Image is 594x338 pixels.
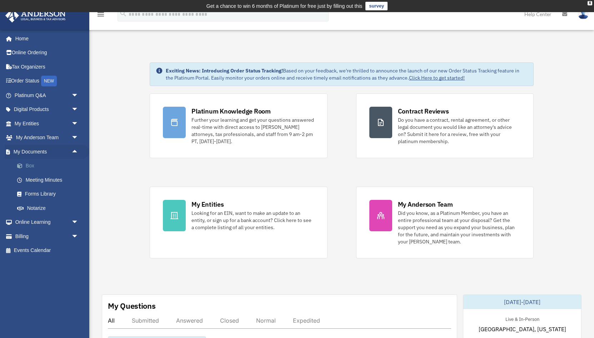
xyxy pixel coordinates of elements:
a: Online Ordering [5,46,89,60]
a: Home [5,31,86,46]
a: Tax Organizers [5,60,89,74]
div: Do you have a contract, rental agreement, or other legal document you would like an attorney's ad... [398,116,520,145]
span: arrow_drop_down [71,131,86,145]
a: menu [96,12,105,19]
i: search [119,10,127,17]
a: Online Learningarrow_drop_down [5,215,89,229]
span: arrow_drop_down [71,88,86,103]
div: [DATE]-[DATE] [463,295,581,309]
a: My Entitiesarrow_drop_down [5,116,89,131]
div: Expedited [293,317,320,324]
div: Closed [220,317,239,324]
a: Platinum Knowledge Room Further your learning and get your questions answered real-time with dire... [150,94,327,158]
div: Submitted [132,317,159,324]
a: survey [365,2,388,10]
div: Platinum Knowledge Room [191,107,271,116]
div: close [588,1,592,5]
div: Live & In-Person [500,315,545,322]
div: Answered [176,317,203,324]
div: Further your learning and get your questions answered real-time with direct access to [PERSON_NAM... [191,116,314,145]
span: [GEOGRAPHIC_DATA], [US_STATE] [479,325,566,333]
span: arrow_drop_down [71,116,86,131]
img: User Pic [578,9,589,19]
div: Based on your feedback, we're thrilled to announce the launch of our new Order Status Tracking fe... [166,67,527,81]
a: Meeting Minutes [10,173,89,187]
a: My Documentsarrow_drop_up [5,145,89,159]
a: My Anderson Team Did you know, as a Platinum Member, you have an entire professional team at your... [356,187,534,258]
a: Contract Reviews Do you have a contract, rental agreement, or other legal document you would like... [356,94,534,158]
a: Notarize [10,201,89,215]
div: My Questions [108,301,156,311]
a: Click Here to get started! [409,75,465,81]
a: Events Calendar [5,243,89,258]
div: NEW [41,76,57,86]
a: Billingarrow_drop_down [5,229,89,243]
div: My Entities [191,200,224,209]
span: arrow_drop_up [71,145,86,159]
strong: Exciting News: Introducing Order Status Tracking! [166,67,283,74]
span: arrow_drop_down [71,102,86,117]
a: Digital Productsarrow_drop_down [5,102,89,117]
a: Box [10,159,89,173]
span: arrow_drop_down [71,229,86,244]
div: All [108,317,115,324]
span: arrow_drop_down [71,215,86,230]
a: My Entities Looking for an EIN, want to make an update to an entity, or sign up for a bank accoun... [150,187,327,258]
div: Did you know, as a Platinum Member, you have an entire professional team at your disposal? Get th... [398,210,520,245]
div: My Anderson Team [398,200,453,209]
div: Contract Reviews [398,107,449,116]
a: Forms Library [10,187,89,201]
div: Get a chance to win 6 months of Platinum for free just by filling out this [206,2,363,10]
a: Platinum Q&Aarrow_drop_down [5,88,89,102]
a: My Anderson Teamarrow_drop_down [5,131,89,145]
a: Order StatusNEW [5,74,89,89]
div: Normal [256,317,276,324]
img: Anderson Advisors Platinum Portal [3,9,68,22]
i: menu [96,10,105,19]
div: Looking for an EIN, want to make an update to an entity, or sign up for a bank account? Click her... [191,210,314,231]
